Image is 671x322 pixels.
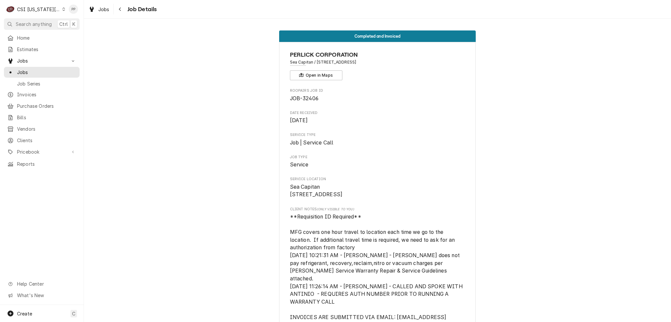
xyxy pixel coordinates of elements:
span: Date Received [290,117,465,124]
span: Job | Service Call [290,140,334,146]
span: C [72,310,75,317]
span: Job Type [290,155,465,160]
div: Roopairs Job ID [290,88,465,102]
span: Service [290,161,309,168]
span: Ctrl [59,21,68,28]
button: Navigate back [115,4,125,14]
span: Search anything [16,21,52,28]
a: Go to Jobs [4,55,80,66]
div: Service Type [290,132,465,146]
span: Jobs [17,69,76,76]
div: PP [69,5,78,14]
span: Help Center [17,280,76,287]
span: Clients [17,137,76,144]
a: Bills [4,112,80,123]
div: CSI [US_STATE][GEOGRAPHIC_DATA] [17,6,60,13]
span: JOB-32406 [290,95,318,102]
button: Search anythingCtrlK [4,18,80,30]
a: Reports [4,159,80,169]
div: Job Type [290,155,465,169]
div: CSI Kansas City's Avatar [6,5,15,14]
span: Bills [17,114,76,121]
a: Go to Help Center [4,278,80,289]
div: C [6,5,15,14]
div: Date Received [290,110,465,124]
span: Service Type [290,132,465,138]
span: [DATE] [290,117,308,123]
span: Name [290,50,465,59]
a: Jobs [86,4,112,15]
span: Purchase Orders [17,103,76,109]
span: Jobs [17,57,67,64]
span: Pricebook [17,148,67,155]
a: Invoices [4,89,80,100]
span: Invoices [17,91,76,98]
span: Vendors [17,125,76,132]
a: Purchase Orders [4,101,80,111]
div: Service Location [290,177,465,199]
span: Estimates [17,46,76,53]
span: Completed and Invoiced [355,34,401,38]
a: Estimates [4,44,80,55]
span: Address [290,59,465,65]
span: Roopairs Job ID [290,88,465,93]
span: Sea Capitan [STREET_ADDRESS] [290,184,343,198]
span: K [72,21,75,28]
span: Service Location [290,177,465,182]
a: Jobs [4,67,80,78]
a: Home [4,32,80,43]
a: Vendors [4,123,80,134]
div: Status [279,30,476,42]
span: Client Notes [290,207,465,212]
span: (Only Visible to You) [317,207,354,211]
span: Date Received [290,110,465,116]
span: Home [17,34,76,41]
span: Jobs [98,6,109,13]
span: What's New [17,292,76,299]
a: Go to What's New [4,290,80,301]
span: Service Location [290,183,465,199]
a: Go to Pricebook [4,146,80,157]
span: Job Type [290,161,465,169]
div: Philip Potter's Avatar [69,5,78,14]
a: Clients [4,135,80,146]
a: Job Series [4,78,80,89]
span: Service Type [290,139,465,147]
span: Job Series [17,80,76,87]
button: Open in Maps [290,70,342,80]
div: Client Information [290,50,465,80]
span: Create [17,311,32,316]
span: Job Details [125,5,157,14]
span: Roopairs Job ID [290,95,465,103]
span: Reports [17,161,76,167]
